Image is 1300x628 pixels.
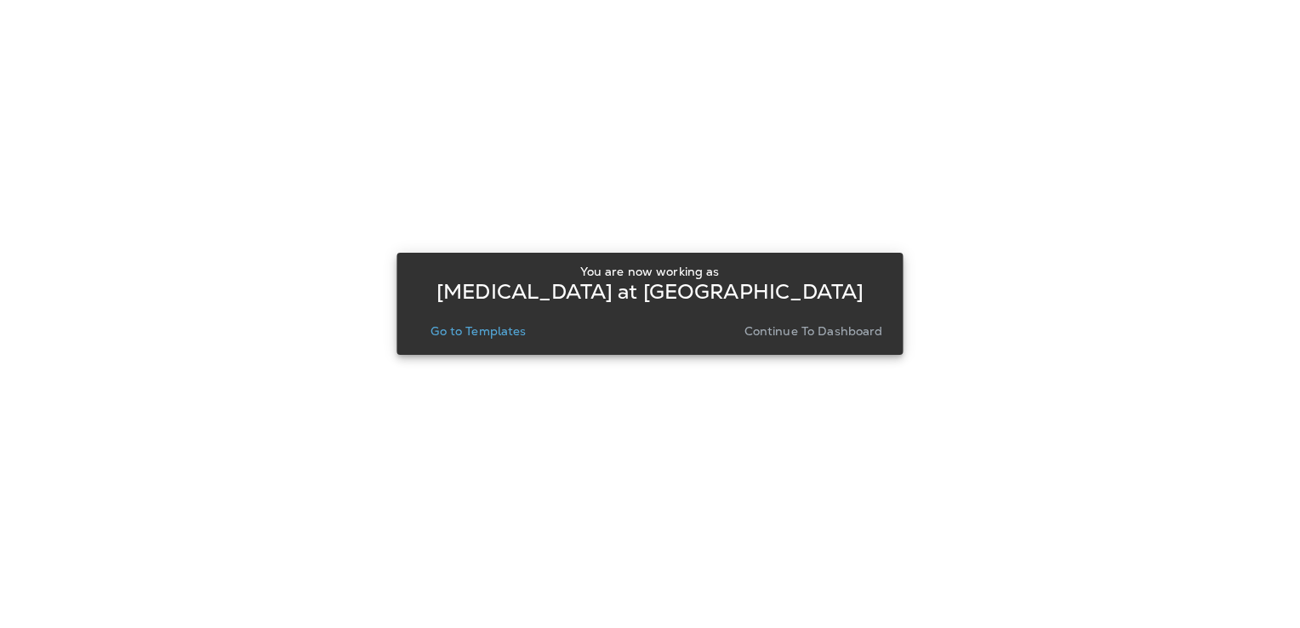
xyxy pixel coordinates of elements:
[430,324,526,338] p: Go to Templates
[580,265,719,278] p: You are now working as
[436,285,864,299] p: [MEDICAL_DATA] at [GEOGRAPHIC_DATA]
[738,319,890,343] button: Continue to Dashboard
[744,324,883,338] p: Continue to Dashboard
[424,319,533,343] button: Go to Templates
